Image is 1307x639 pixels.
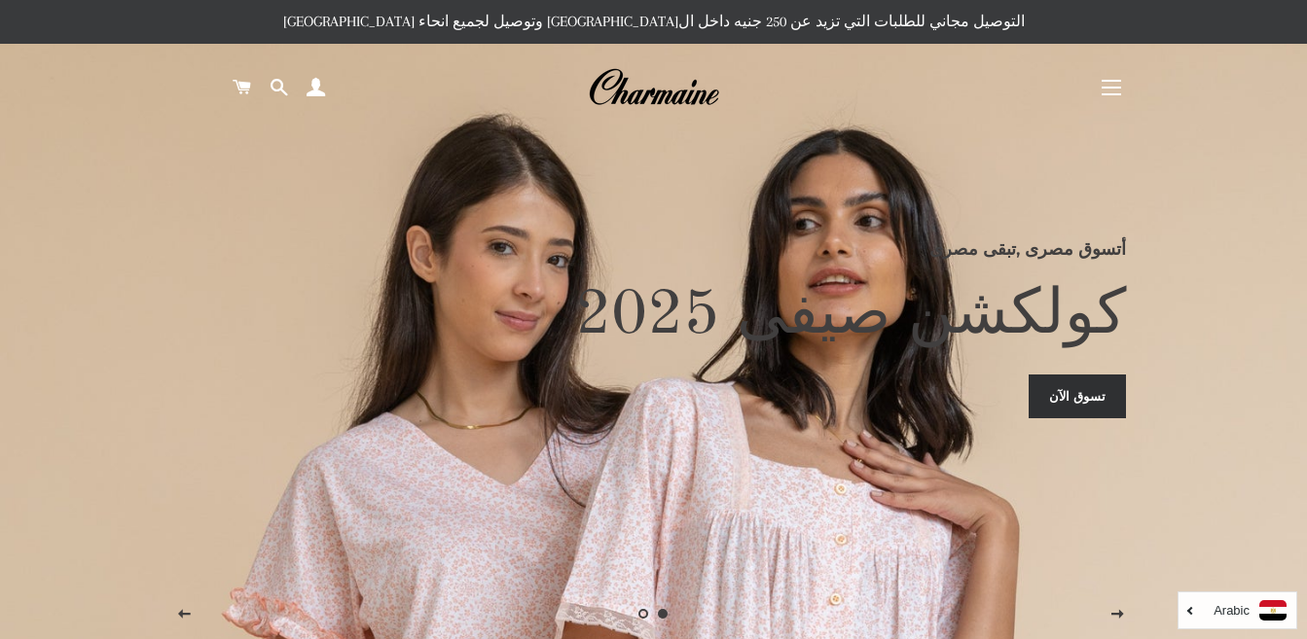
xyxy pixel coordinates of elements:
[181,277,1126,355] h2: كولكشن صيفى 2025
[181,235,1126,263] p: أتسوق مصرى ,تبقى مصرى
[588,66,719,109] img: Charmaine Egypt
[1093,590,1142,639] button: الصفحه التالية
[1188,600,1287,621] a: Arabic
[1029,374,1126,417] a: تسوق الآن
[160,590,208,639] button: الصفحه السابقة
[1214,604,1250,617] i: Arabic
[654,604,673,623] a: الصفحه 1current
[635,604,654,623] a: تحميل الصور 2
